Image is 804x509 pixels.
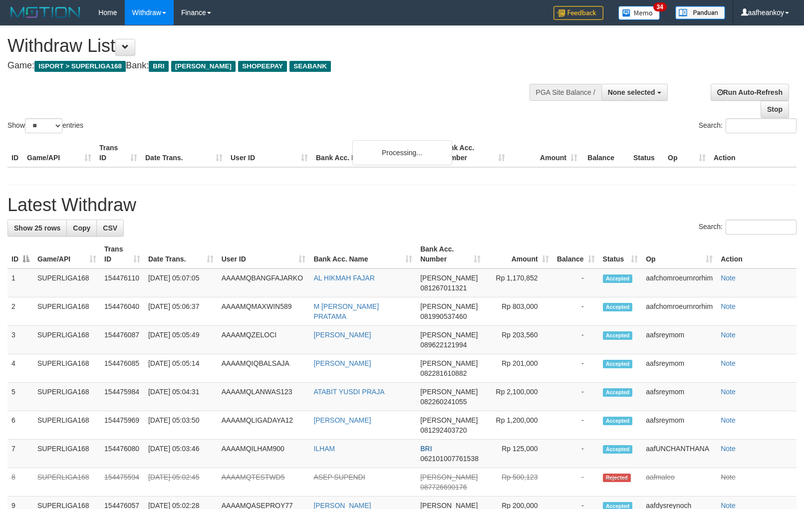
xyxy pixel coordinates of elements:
span: Accepted [603,445,633,454]
td: - [553,411,599,440]
th: Op: activate to sort column ascending [642,240,717,268]
td: aafmaleo [642,468,717,497]
span: Copy [73,224,90,232]
th: Date Trans. [141,139,227,167]
span: Copy 062101007761538 to clipboard [420,455,479,463]
th: Amount [509,139,581,167]
th: Date Trans.: activate to sort column ascending [144,240,218,268]
span: Copy 087726690176 to clipboard [420,483,467,491]
label: Search: [699,118,797,133]
span: Accepted [603,331,633,340]
a: [PERSON_NAME] [313,331,371,339]
td: 154476110 [100,268,144,297]
span: Accepted [603,274,633,283]
td: SUPERLIGA168 [33,354,100,383]
span: None selected [608,88,655,96]
td: 154476085 [100,354,144,383]
a: M [PERSON_NAME] PRATAMA [313,302,379,320]
img: MOTION_logo.png [7,5,83,20]
td: 3 [7,326,33,354]
a: Copy [66,220,97,237]
span: [PERSON_NAME] [420,473,478,481]
span: ISPORT > SUPERLIGA168 [34,61,126,72]
img: Button%20Memo.svg [618,6,660,20]
td: 2 [7,297,33,326]
span: [PERSON_NAME] [171,61,236,72]
span: [PERSON_NAME] [420,416,478,424]
a: Note [721,302,736,310]
th: Status: activate to sort column ascending [599,240,642,268]
input: Search: [726,220,797,235]
td: aafsreymom [642,411,717,440]
a: Stop [761,101,789,118]
td: [DATE] 05:06:37 [144,297,218,326]
span: Show 25 rows [14,224,60,232]
span: SEABANK [289,61,331,72]
td: 154475594 [100,468,144,497]
td: - [553,468,599,497]
td: aafUNCHANTHANA [642,440,717,468]
td: - [553,326,599,354]
td: Rp 203,560 [485,326,553,354]
th: User ID: activate to sort column ascending [218,240,310,268]
th: Bank Acc. Number [437,139,509,167]
td: AAAAMQMAXWIN589 [218,297,310,326]
td: Rp 803,000 [485,297,553,326]
a: [PERSON_NAME] [313,359,371,367]
a: ASEP SUPENDI [313,473,365,481]
span: Copy 081267011321 to clipboard [420,284,467,292]
span: [PERSON_NAME] [420,302,478,310]
td: [DATE] 05:03:46 [144,440,218,468]
td: 1 [7,268,33,297]
h4: Game: Bank: [7,61,526,71]
label: Search: [699,220,797,235]
td: 5 [7,383,33,411]
td: AAAAMQIQBALSAJA [218,354,310,383]
span: BRI [420,445,432,453]
td: 4 [7,354,33,383]
input: Search: [726,118,797,133]
h1: Latest Withdraw [7,195,797,215]
div: Processing... [352,140,452,165]
td: 6 [7,411,33,440]
td: AAAAMQLANWAS123 [218,383,310,411]
td: [DATE] 05:03:50 [144,411,218,440]
th: Balance [581,139,629,167]
img: Feedback.jpg [553,6,603,20]
th: Action [717,240,797,268]
a: Show 25 rows [7,220,67,237]
a: AL HIKMAH FAJAR [313,274,374,282]
th: Action [710,139,797,167]
td: SUPERLIGA168 [33,383,100,411]
td: SUPERLIGA168 [33,411,100,440]
td: Rp 1,170,852 [485,268,553,297]
a: Note [721,388,736,396]
div: PGA Site Balance / [530,84,601,101]
th: ID [7,139,23,167]
img: panduan.png [675,6,725,19]
th: Op [664,139,710,167]
td: AAAAMQZELOCI [218,326,310,354]
td: aafsreymom [642,326,717,354]
td: [DATE] 05:02:45 [144,468,218,497]
span: Copy 082281610882 to clipboard [420,369,467,377]
td: 154476080 [100,440,144,468]
td: Rp 1,200,000 [485,411,553,440]
td: [DATE] 05:05:49 [144,326,218,354]
td: [DATE] 05:04:31 [144,383,218,411]
th: Bank Acc. Name [312,139,437,167]
span: BRI [149,61,168,72]
select: Showentries [25,118,62,133]
a: Run Auto-Refresh [711,84,789,101]
td: SUPERLIGA168 [33,326,100,354]
td: - [553,383,599,411]
td: 8 [7,468,33,497]
td: SUPERLIGA168 [33,268,100,297]
td: AAAAMQLIGADAYA12 [218,411,310,440]
button: None selected [601,84,668,101]
td: [DATE] 05:05:14 [144,354,218,383]
td: Rp 201,000 [485,354,553,383]
span: Rejected [603,474,631,482]
a: Note [721,274,736,282]
a: Note [721,473,736,481]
